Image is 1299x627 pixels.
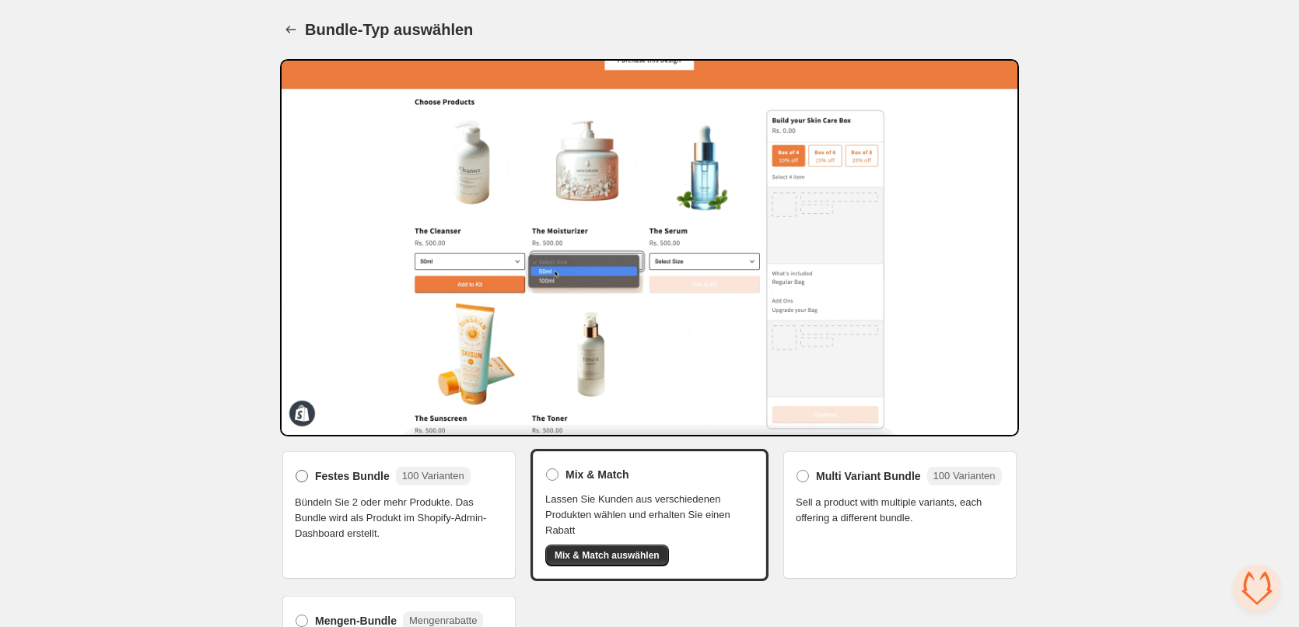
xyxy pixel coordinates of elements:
[280,59,1019,436] img: Bundle Preview
[295,495,503,541] span: Bündeln Sie 2 oder mehr Produkte. Das Bundle wird als Produkt im Shopify-Admin-Dashboard erstellt.
[402,470,464,482] span: 100 Varianten
[816,468,921,484] span: Multi Variant Bundle
[933,470,996,482] span: 100 Varianten
[555,549,660,562] span: Mix & Match auswählen
[305,20,473,39] h1: Bundle-Typ auswählen
[545,492,754,538] span: Lassen Sie Kunden aus verschiedenen Produkten wählen und erhalten Sie einen Rabatt
[315,468,390,484] span: Festes Bundle
[409,615,477,626] span: Mengenrabatte
[280,19,302,40] button: Back
[545,545,669,566] button: Mix & Match auswählen
[565,467,629,482] span: Mix & Match
[1234,565,1280,611] div: Chat öffnen
[796,495,1004,526] span: Sell a product with multiple variants, each offering a different bundle.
